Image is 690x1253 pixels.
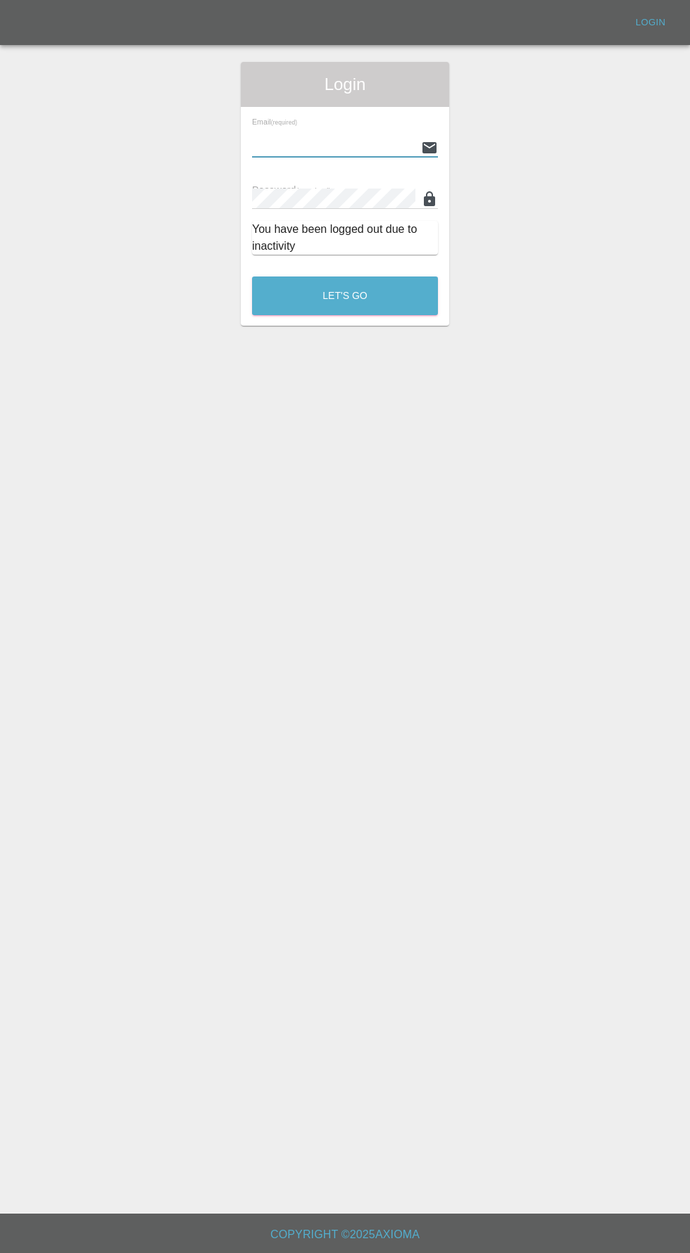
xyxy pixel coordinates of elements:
span: Password [252,184,331,196]
span: Login [252,73,438,96]
small: (required) [296,186,332,195]
h6: Copyright © 2025 Axioma [11,1225,679,1245]
small: (required) [271,120,297,126]
div: You have been logged out due to inactivity [252,221,438,255]
button: Let's Go [252,276,438,315]
span: Email [252,117,297,126]
a: Login [628,12,673,34]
